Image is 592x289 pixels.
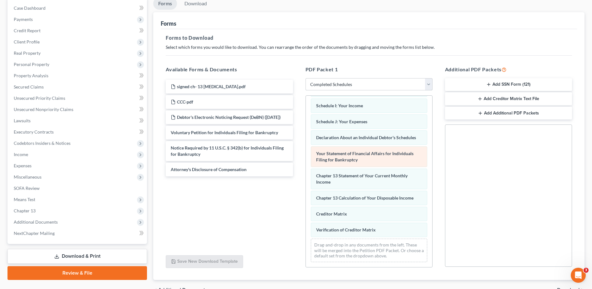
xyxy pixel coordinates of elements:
span: Chapter 13 Calculation of Your Disposable Income [316,195,413,200]
a: Download & Print [7,249,147,264]
a: Review & File [7,266,147,280]
h5: Available Forms & Documents [166,66,293,73]
span: Schedule I: Your Income [316,103,363,108]
span: Property Analysis [14,73,48,78]
span: SOFA Review [14,185,40,191]
span: Unsecured Priority Claims [14,95,65,101]
span: Additional Documents [14,219,58,225]
p: Select which forms you would like to download. You can rearrange the order of the documents by dr... [166,44,572,50]
span: 3 [584,268,589,273]
span: Voluntary Petition for Individuals Filing for Bankruptcy [171,130,278,135]
div: Forms [161,20,176,27]
span: Executory Contracts [14,129,54,134]
a: Executory Contracts [9,126,147,138]
span: CCC-pdf [177,99,193,104]
button: Add Creditor Matrix Text File [445,92,572,105]
span: NextChapter Mailing [14,231,55,236]
button: Add SSN Form (121) [445,78,572,91]
span: Creditor Matrix [316,211,347,216]
iframe: Intercom live chat [571,268,586,283]
button: Add Additional PDF Packets [445,107,572,120]
span: Attorney's Disclosure of Compensation [171,167,247,172]
h5: PDF Packet 1 [306,66,433,73]
span: signed ch- 13 [MEDICAL_DATA].pdf [177,84,246,89]
div: Drag-and-drop in any documents from the left. These will be merged into the Petition PDF Packet. ... [311,239,427,262]
button: Save New Download Template [166,255,243,268]
span: Payments [14,17,33,22]
a: Property Analysis [9,70,147,81]
span: Income [14,152,28,157]
h5: Additional PDF Packets [445,66,572,73]
span: Real Property [14,50,41,56]
a: Unsecured Nonpriority Claims [9,104,147,115]
a: SOFA Review [9,183,147,194]
span: Chapter 13 Statement of Your Current Monthly Income [316,173,408,185]
span: Miscellaneous [14,174,42,180]
a: Lawsuits [9,115,147,126]
a: NextChapter Mailing [9,228,147,239]
span: Expenses [14,163,32,168]
a: Case Dashboard [9,3,147,14]
span: Lawsuits [14,118,31,123]
span: Unsecured Nonpriority Claims [14,107,73,112]
span: Verification of Creditor Matrix [316,227,376,232]
span: Secured Claims [14,84,44,89]
a: Credit Report [9,25,147,36]
a: Unsecured Priority Claims [9,93,147,104]
a: Secured Claims [9,81,147,93]
span: Debtor's Electronic Noticing Request (DeBN) ([DATE]) [177,114,281,120]
span: Declaration About an Individual Debtor's Schedules [316,135,416,140]
span: Client Profile [14,39,40,44]
span: Credit Report [14,28,41,33]
span: Means Test [14,197,35,202]
span: Chapter 13 [14,208,36,213]
span: Case Dashboard [14,5,46,11]
h5: Forms to Download [166,34,572,42]
span: Your Statement of Financial Affairs for Individuals Filing for Bankruptcy [316,151,413,162]
span: Notice Required by 11 U.S.C. § 342(b) for Individuals Filing for Bankruptcy [171,145,284,157]
span: Codebtors Insiders & Notices [14,140,71,146]
span: Personal Property [14,62,49,67]
span: Schedule J: Your Expenses [316,119,367,124]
